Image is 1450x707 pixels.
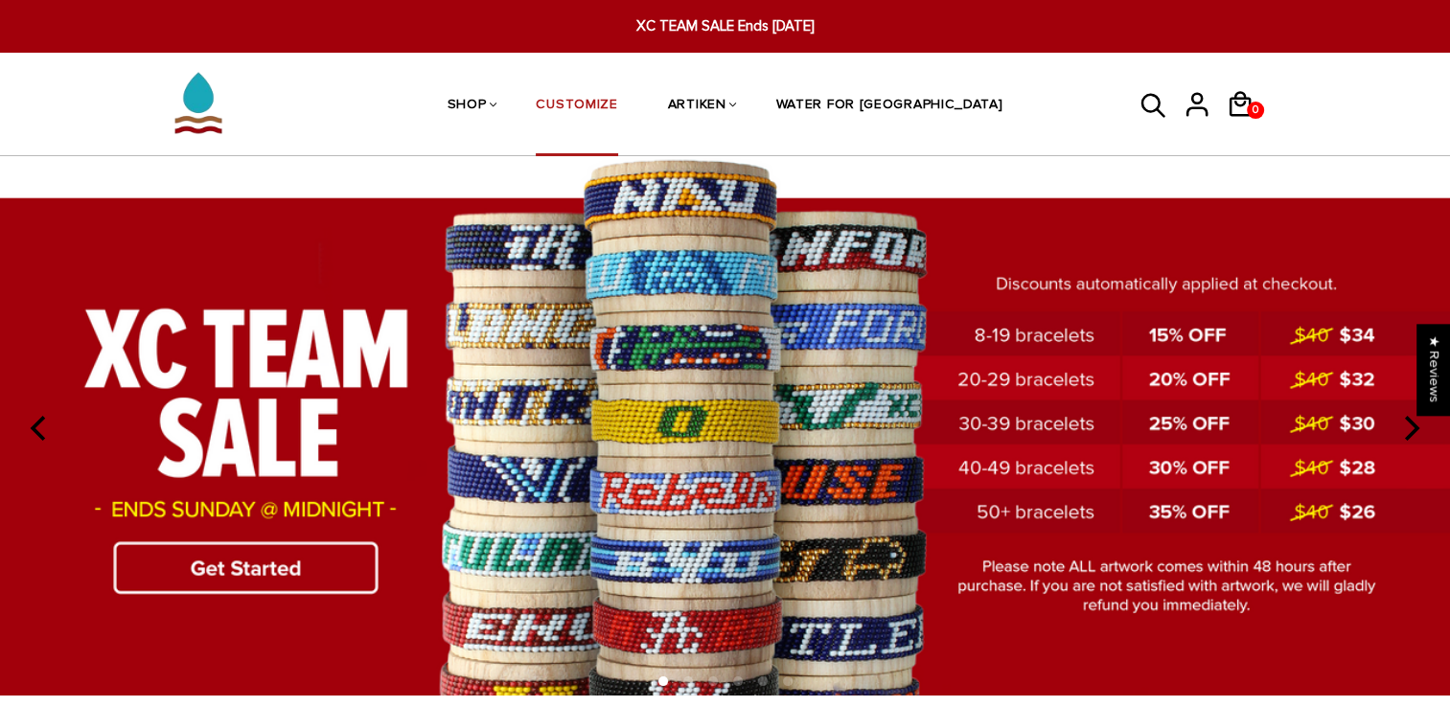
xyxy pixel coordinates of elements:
button: previous [19,407,61,449]
div: Click to open Judge.me floating reviews tab [1417,324,1450,415]
a: CUSTOMIZE [536,56,617,157]
span: XC TEAM SALE Ends [DATE] [447,15,1003,37]
a: ARTIKEN [668,56,726,157]
a: WATER FOR [GEOGRAPHIC_DATA] [776,56,1003,157]
span: 0 [1248,97,1263,124]
button: next [1389,407,1431,449]
a: SHOP [448,56,487,157]
a: 0 [1226,125,1269,127]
